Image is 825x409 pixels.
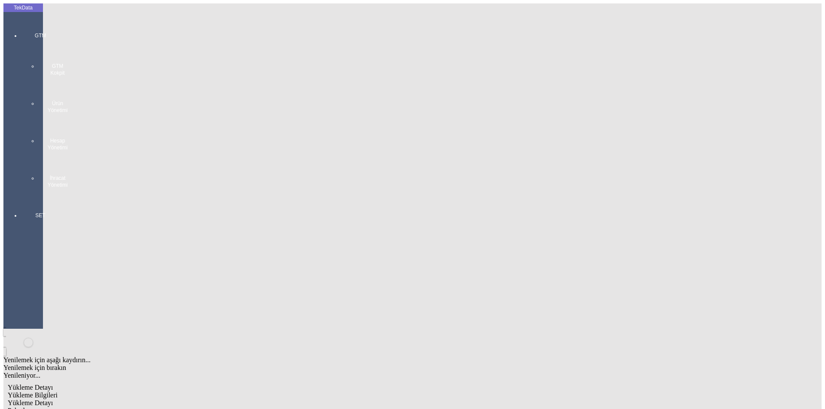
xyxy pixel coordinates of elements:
span: Yükleme Bilgileri [8,391,58,399]
span: İhracat Yönetimi [45,175,70,188]
span: SET [27,212,53,219]
span: Ürün Yönetimi [45,100,70,114]
span: GTM Kokpit [45,63,70,76]
span: Yükleme Detayı [8,384,53,391]
div: Yenilemek için bırakın [3,364,693,372]
div: Yenilemek için aşağı kaydırın... [3,356,693,364]
span: Yükleme Detayı [8,399,53,406]
div: Yenileniyor... [3,372,693,379]
span: Hesap Yönetimi [45,137,70,151]
span: GTM [27,32,53,39]
div: TekData [3,4,43,11]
